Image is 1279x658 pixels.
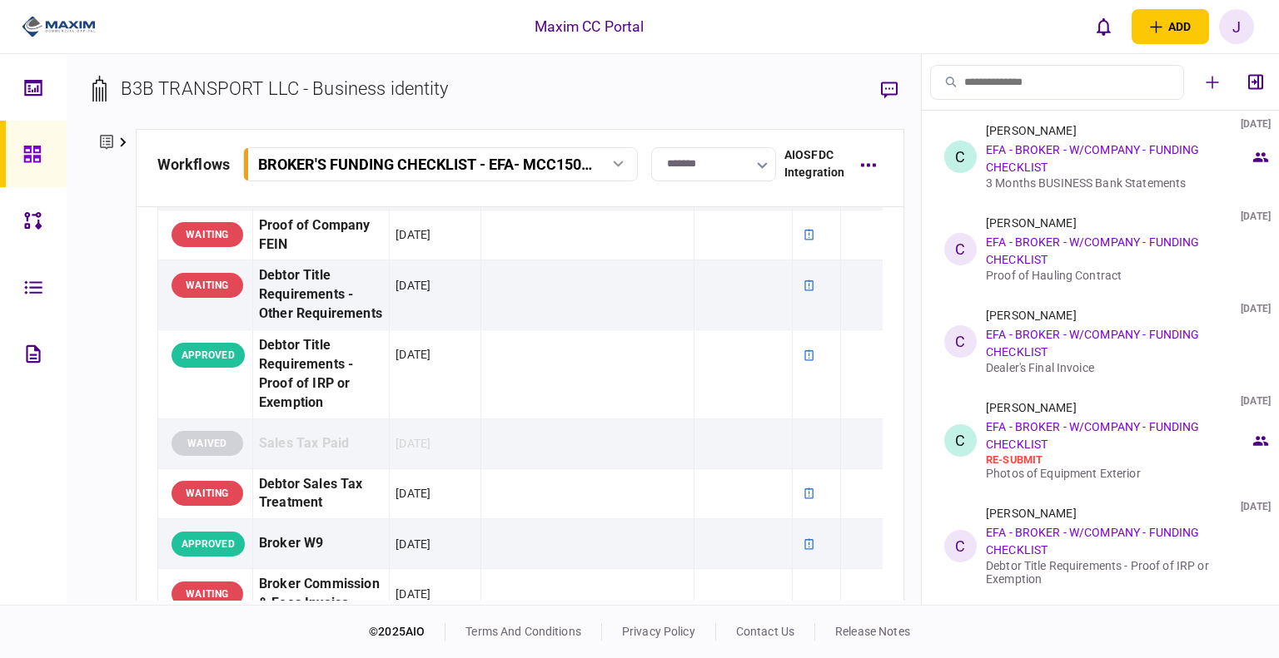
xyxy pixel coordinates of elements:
[784,146,844,181] div: AIOSFDC Integration
[986,526,1199,557] a: EFA - BROKER - W/COMPANY - FUNDING CHECKLIST
[259,266,383,324] div: Debtor Title Requirements - Other Requirements
[986,467,1250,480] div: Photos of Equipment Exterior
[369,623,445,641] div: © 2025 AIO
[835,625,910,638] a: release notes
[986,269,1250,282] div: Proof of Hauling Contract
[259,525,383,562] div: Broker W9
[172,481,243,506] div: WAITING
[986,361,1250,374] div: Dealer's Final Invoice
[986,507,1077,520] div: [PERSON_NAME]
[258,156,594,173] div: BROKER'S FUNDING CHECKLIST - EFA - MCC150099
[396,586,430,602] div: [DATE]
[1219,9,1254,44] button: J
[157,153,230,176] div: workflows
[986,453,1250,467] div: re-submit
[1241,117,1271,131] div: [DATE]
[986,216,1077,230] div: [PERSON_NAME]
[172,273,243,298] div: WAITING
[944,530,977,562] div: C
[172,343,245,368] div: APPROVED
[944,325,977,358] div: C
[986,328,1199,359] a: EFA - BROKER - W/COMPANY - FUNDING CHECKLIST
[259,475,383,513] div: Debtor Sales Tax Treatment
[944,141,977,173] div: C
[259,336,383,413] div: Debtor Title Requirements - Proof of IRP or Exemption
[1241,210,1271,223] div: [DATE]
[396,435,430,452] div: [DATE]
[396,346,430,363] div: [DATE]
[986,176,1250,190] div: 3 Months BUSINESS Bank Statements
[396,536,430,552] div: [DATE]
[736,625,794,638] a: contact us
[259,425,383,463] div: Sales Tax Paid
[1087,9,1122,44] button: open notifications list
[1241,500,1271,513] div: [DATE]
[396,485,430,502] div: [DATE]
[172,532,245,557] div: APPROVED
[259,216,383,255] div: Proof of Company FEIN
[172,431,243,456] div: WAIVED
[986,143,1199,174] a: EFA - BROKER - W/COMPANY - FUNDING CHECKLIST
[622,625,695,638] a: privacy policy
[1132,9,1209,44] button: open adding identity options
[121,75,449,102] div: B3B TRANSPORT LLC - Business identity
[243,147,638,181] button: BROKER'S FUNDING CHECKLIST - EFA- MCC150099
[172,581,243,606] div: WAITING
[259,575,383,613] div: Broker Commission & Fees Invoice
[986,559,1250,586] div: Debtor Title Requirements - Proof of IRP or Exemption
[396,226,430,243] div: [DATE]
[465,625,581,638] a: terms and conditions
[535,16,644,37] div: Maxim CC Portal
[986,401,1077,414] div: [PERSON_NAME]
[1241,394,1271,408] div: [DATE]
[22,14,96,39] img: client company logo
[944,233,977,265] div: C
[986,235,1199,266] a: EFA - BROKER - W/COMPANY - FUNDING CHECKLIST
[396,277,430,294] div: [DATE]
[986,309,1077,322] div: [PERSON_NAME]
[172,222,243,247] div: WAITING
[1241,302,1271,315] div: [DATE]
[944,424,977,457] div: C
[986,124,1077,137] div: [PERSON_NAME]
[986,420,1199,451] a: EFA - BROKER - W/COMPANY - FUNDING CHECKLIST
